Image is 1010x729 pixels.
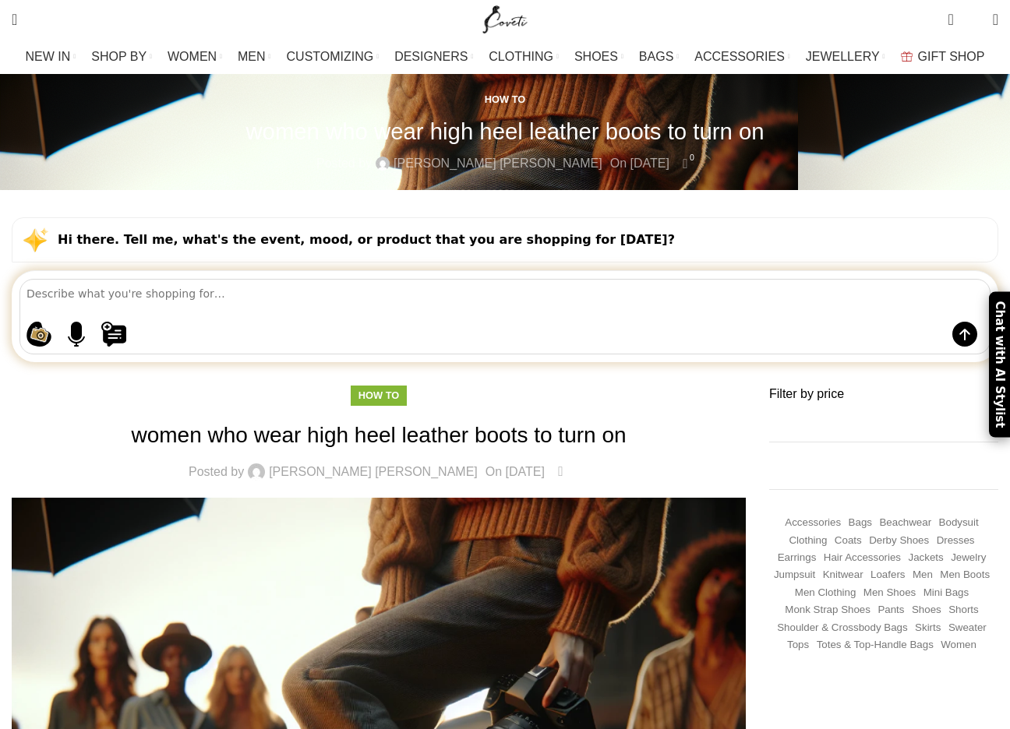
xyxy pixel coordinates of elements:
a: Skirts (1,103 items) [915,621,941,636]
div: Main navigation [4,41,1006,72]
a: How to [485,93,525,105]
span: JEWELLERY [806,49,880,64]
a: MEN [238,41,270,72]
a: Coats (432 items) [835,534,862,548]
span: ACCESSORIES [694,49,785,64]
span: NEW IN [26,49,71,64]
a: Men (1,906 items) [913,568,933,583]
span: SHOES [574,49,618,64]
a: NEW IN [26,41,76,72]
a: [PERSON_NAME] [PERSON_NAME] [394,153,602,174]
span: GIFT SHOP [918,49,985,64]
span: 0 [562,460,574,472]
a: Pants (1,419 items) [878,603,904,618]
a: 0 [677,153,694,174]
a: Women (22,452 items) [941,638,976,653]
img: author-avatar [248,463,265,481]
span: 0 [687,152,698,164]
a: DESIGNERS [394,41,473,72]
a: SHOP BY [91,41,152,72]
span: WOMEN [168,49,217,64]
a: Search [4,4,25,35]
a: Men Boots (296 items) [940,568,990,583]
a: Men Clothing (418 items) [795,586,856,600]
a: Derby shoes (233 items) [869,534,929,548]
a: Bodysuit (156 items) [939,516,979,530]
a: Monk strap shoes (262 items) [785,603,871,618]
a: Site logo [479,12,531,25]
span: 0 [969,16,980,27]
span: SHOP BY [91,49,147,64]
h3: Filter by price [769,386,998,403]
a: Clothing (19,177 items) [789,534,827,548]
a: CUSTOMIZING [287,41,380,72]
a: How to [358,389,399,401]
a: ACCESSORIES [694,41,790,72]
a: Hair Accessories (245 items) [824,551,901,565]
img: GiftBag [901,51,913,62]
a: Sweater (254 items) [948,621,987,636]
a: Men Shoes (1,372 items) [863,586,916,600]
span: Posted by [189,466,244,478]
h1: women who wear high heel leather boots to turn on [245,118,764,145]
a: Jumpsuit (156 items) [774,568,815,583]
a: Loafers (193 items) [871,568,905,583]
a: BAGS [639,41,679,72]
a: SHOES [574,41,623,72]
a: WOMEN [168,41,222,72]
a: Knitwear (496 items) [823,568,863,583]
a: GIFT SHOP [901,41,985,72]
span: 0 [949,8,961,19]
a: CLOTHING [489,41,559,72]
a: Accessories (745 items) [785,516,841,530]
h1: women who wear high heel leather boots to turn on [12,420,746,450]
time: On [DATE] [610,157,669,170]
a: Dresses (9,809 items) [937,534,975,548]
a: Mini Bags (367 items) [923,586,969,600]
a: Shoes (294 items) [912,603,941,618]
span: Posted by [316,153,372,174]
time: On [DATE] [486,465,545,478]
a: 0 [940,4,961,35]
a: [PERSON_NAME] [PERSON_NAME] [269,466,478,478]
span: CUSTOMIZING [287,49,374,64]
a: Jackets (1,265 items) [908,551,943,565]
a: Tops (3,134 items) [787,638,809,653]
span: MEN [238,49,266,64]
a: Jewelry (427 items) [951,551,986,565]
span: BAGS [639,49,673,64]
a: 0 [553,462,569,482]
span: CLOTHING [489,49,553,64]
a: JEWELLERY [806,41,885,72]
img: author-avatar [376,157,390,171]
a: Shorts (328 items) [948,603,979,618]
a: Earrings (192 items) [778,551,817,565]
a: Bags (1,744 items) [849,516,872,530]
a: Beachwear (451 items) [879,516,931,530]
div: My Wishlist [966,4,981,35]
a: Shoulder & Crossbody Bags (672 items) [777,621,907,636]
span: DESIGNERS [394,49,468,64]
a: Totes & Top-Handle Bags (361 items) [817,638,934,653]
